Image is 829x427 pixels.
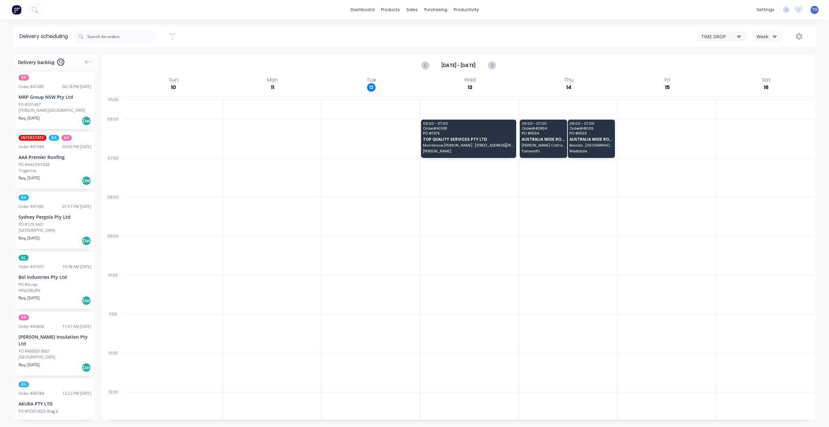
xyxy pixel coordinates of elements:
[18,59,55,66] span: Delivery backlog
[19,115,40,121] span: Req. [DATE]
[753,31,782,42] button: Week
[19,84,44,90] div: Order # 41085
[62,391,91,396] div: 12:22 PM [DATE]
[19,108,91,113] div: [PERSON_NAME][GEOGRAPHIC_DATA]
[19,213,91,220] div: Sydney Pergola Pty Ltd
[102,96,124,115] div: 05:30
[421,5,451,15] div: purchasing
[522,126,565,130] span: Order # 40894
[569,126,613,130] span: Order # 41039
[19,75,29,81] span: RR
[19,400,91,407] div: AKURA PTY LTD
[12,5,21,15] img: Factory
[87,30,156,43] input: Search for orders
[102,193,124,232] div: 08:00
[367,83,376,92] div: 12
[57,58,64,66] span: 12
[19,102,41,108] div: PO #201467
[102,271,124,310] div: 10:00
[19,391,44,396] div: Order # 40784
[423,137,514,141] span: TOP QUALITY SERVICES PTY LTD
[62,264,91,270] div: 10:38 AM [DATE]
[19,315,29,320] span: RR
[82,176,91,186] div: Del
[62,324,91,330] div: 11:47 AM [DATE]
[19,354,91,360] div: [GEOGRAPHIC_DATA]
[423,122,514,125] span: 06:00 - 07:00
[82,116,91,126] div: Del
[403,5,421,15] div: sales
[19,333,91,347] div: [PERSON_NAME] Insulation Pty Ltd
[19,195,29,201] span: RA
[19,348,50,354] div: PO #4600019661
[698,32,746,41] button: TIME DROP
[19,382,29,387] span: RA
[19,255,29,261] span: AL
[19,162,50,168] div: PO #N4233/1048
[62,204,91,210] div: 01:57 PM [DATE]
[49,135,59,141] span: RA
[466,83,474,92] div: 13
[562,77,576,83] div: Thu
[19,135,46,141] span: INTERSTATE
[364,77,378,83] div: Tue
[19,282,37,288] div: PO #Scrap
[102,310,124,349] div: 11:00
[347,5,378,15] a: dashboard
[167,77,180,83] div: Sun
[13,26,74,47] div: Delivery scheduling
[569,149,613,153] span: Westdale
[522,122,565,125] span: 06:00 - 07:00
[102,115,124,154] div: 06:00
[62,144,91,150] div: 03:05 PM [DATE]
[762,83,771,92] div: 16
[19,144,44,150] div: Order # 41084
[757,33,775,40] div: Week
[522,143,565,147] span: [PERSON_NAME] Catholic College Tribe St
[62,84,91,90] div: 04:18 PM [DATE]
[82,236,91,246] div: Del
[61,135,72,141] span: RR
[19,175,40,181] span: Req. [DATE]
[82,363,91,372] div: Del
[19,168,91,174] div: Truganina,
[19,222,44,227] div: PO #129 S401
[19,414,91,420] div: Auburn
[102,232,124,271] div: 09:00
[423,131,514,135] span: PO # 7575
[522,137,565,141] span: AUSTRALIA WIDE ROOFING
[753,5,778,15] div: settings
[102,349,124,388] div: 12:00
[19,264,44,270] div: Order # 41037
[19,94,91,100] div: MRP Group NSW Pty Ltd
[451,5,482,15] div: productivity
[19,227,91,233] div: [GEOGRAPHIC_DATA]
[19,408,58,414] div: PO #PO014025 Bldg 6
[701,33,737,40] div: TIME DROP
[19,154,91,161] div: AAA Premier Roofing
[268,83,277,92] div: 11
[19,235,40,241] span: Req. [DATE]
[19,324,44,330] div: Order # 40808
[19,204,44,210] div: Order # 41082
[569,131,613,135] span: PO # 1693
[102,154,124,193] div: 07:00
[423,149,514,153] span: [PERSON_NAME]
[812,7,817,13] span: TO
[82,296,91,305] div: Del
[169,83,178,92] div: 10
[663,83,672,92] div: 15
[565,83,573,92] div: 14
[19,362,40,368] span: Req. [DATE]
[265,77,280,83] div: Mon
[19,274,91,280] div: Bol Industries Pty Ltd
[378,5,403,15] div: products
[569,137,613,141] span: AUSTRALIA WIDE ROOFING
[569,143,613,147] span: Baiada , [GEOGRAPHIC_DATA]
[522,149,565,153] span: Tamworth
[462,77,478,83] div: Wed
[19,295,40,301] span: Req. [DATE]
[19,288,91,293] div: INGLEBURN
[663,77,672,83] div: Fri
[423,143,514,147] span: Mainbrace [PERSON_NAME] , [STREET_ADDRESS][PERSON_NAME]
